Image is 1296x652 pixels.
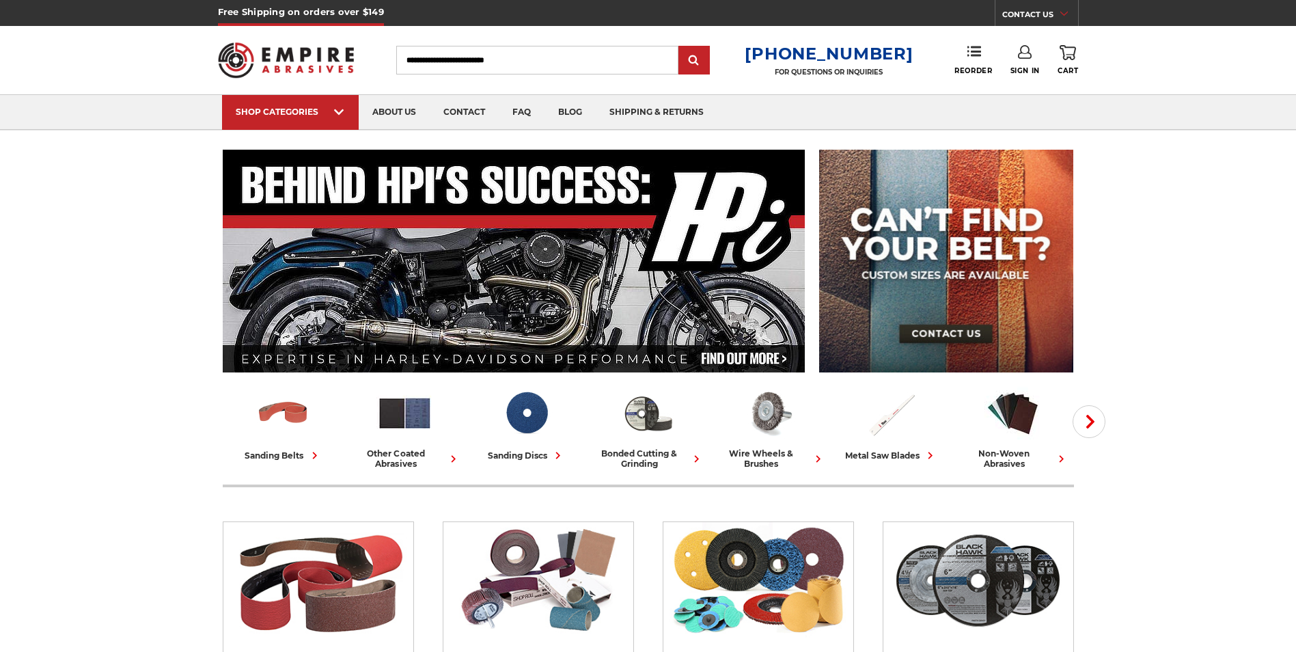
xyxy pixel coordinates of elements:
div: SHOP CATEGORIES [236,107,345,117]
div: bonded cutting & grinding [593,448,704,469]
div: sanding discs [488,448,565,463]
a: Cart [1058,45,1078,75]
img: Sanding Discs [498,385,555,442]
a: bonded cutting & grinding [593,385,704,469]
img: Other Coated Abrasives [450,522,626,638]
img: Sanding Belts [230,522,406,638]
a: about us [359,95,430,130]
a: other coated abrasives [350,385,460,469]
p: FOR QUESTIONS OR INQUIRIES [745,68,913,77]
a: shipping & returns [596,95,717,130]
span: Cart [1058,66,1078,75]
div: non-woven abrasives [958,448,1068,469]
a: sanding discs [471,385,582,463]
input: Submit [680,47,708,74]
button: Next [1073,405,1105,438]
img: Non-woven Abrasives [984,385,1041,442]
a: CONTACT US [1002,7,1078,26]
div: other coated abrasives [350,448,460,469]
img: Bonded Cutting & Grinding [620,385,676,442]
img: Empire Abrasives [218,33,355,87]
a: contact [430,95,499,130]
img: Banner for an interview featuring Horsepower Inc who makes Harley performance upgrades featured o... [223,150,805,372]
a: Reorder [954,45,992,74]
img: Metal Saw Blades [863,385,920,442]
a: non-woven abrasives [958,385,1068,469]
a: wire wheels & brushes [715,385,825,469]
a: [PHONE_NUMBER] [745,44,913,64]
img: Sanding Discs [670,522,846,638]
img: Other Coated Abrasives [376,385,433,442]
a: sanding belts [228,385,339,463]
a: blog [544,95,596,130]
img: Sanding Belts [255,385,312,442]
a: faq [499,95,544,130]
img: Wire Wheels & Brushes [741,385,798,442]
span: Reorder [954,66,992,75]
img: promo banner for custom belts. [819,150,1073,372]
div: wire wheels & brushes [715,448,825,469]
span: Sign In [1010,66,1040,75]
div: sanding belts [245,448,322,463]
img: Bonded Cutting & Grinding [890,522,1066,638]
a: metal saw blades [836,385,947,463]
div: metal saw blades [845,448,937,463]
